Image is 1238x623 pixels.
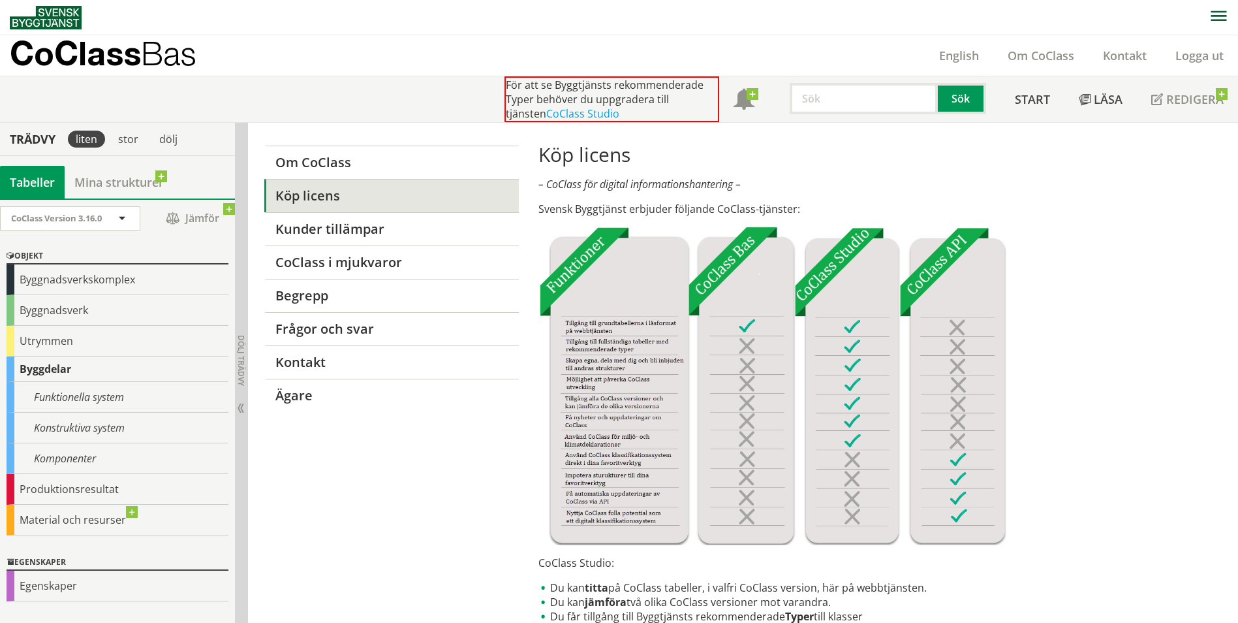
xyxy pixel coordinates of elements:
[264,345,518,379] a: Kontakt
[10,35,224,76] a: CoClassBas
[264,179,518,212] a: Köp licens
[264,246,518,279] a: CoClass i mjukvaror
[1015,91,1050,107] span: Start
[504,76,719,122] div: För att se Byggtjänsts rekommenderade Typer behöver du uppgradera till tjänsten
[938,83,986,114] button: Sök
[734,90,754,111] span: Notifikationer
[925,48,993,63] a: English
[7,264,228,295] div: Byggnadsverkskomplex
[264,146,518,179] a: Om CoClass
[7,413,228,443] div: Konstruktiva system
[585,581,608,595] strong: titta
[7,474,228,505] div: Produktionsresultat
[7,571,228,601] div: Egenskaper
[264,279,518,312] a: Begrepp
[546,106,619,121] a: CoClass Studio
[3,132,63,146] div: Trädvy
[11,212,102,224] span: CoClass Version 3.16.0
[1089,48,1161,63] a: Kontakt
[7,295,228,326] div: Byggnadsverk
[264,212,518,246] a: Kunder tillämpar
[1000,76,1064,122] a: Start
[10,6,82,29] img: Svensk Byggtjänst
[7,443,228,474] div: Komponenter
[264,312,518,345] a: Frågor och svar
[264,379,518,412] a: Ägare
[7,249,228,264] div: Objekt
[7,326,228,357] div: Utrymmen
[1137,76,1238,122] a: Redigera
[153,207,232,230] span: Jämför
[538,177,741,191] em: – CoClass för digital informationshantering –
[538,556,1066,570] p: CoClass Studio:
[1161,48,1238,63] a: Logga ut
[68,131,105,148] div: liten
[790,83,938,114] input: Sök
[1166,91,1224,107] span: Redigera
[141,34,196,72] span: Bas
[7,357,228,382] div: Byggdelar
[65,166,174,199] a: Mina strukturer
[538,227,1006,545] img: Tjnster-Tabell_CoClassBas-Studio-API2022-12-22.jpg
[236,335,247,386] span: Dölj trädvy
[7,555,228,571] div: Egenskaper
[538,143,1066,167] h1: Köp licens
[7,505,228,535] div: Material och resurser
[538,202,1066,216] p: Svensk Byggtjänst erbjuder följande CoClass-tjänster:
[7,382,228,413] div: Funktionella system
[1094,91,1122,107] span: Läsa
[10,46,196,61] p: CoClass
[538,595,1066,609] li: Du kan två olika CoClass versioner mot varandra.
[1064,76,1137,122] a: Läsa
[538,581,1066,595] li: Du kan på CoClass tabeller, i valfri CoClass version, här på webbtjänsten.
[151,131,185,148] div: dölj
[110,131,146,148] div: stor
[993,48,1089,63] a: Om CoClass
[585,595,627,609] strong: jämföra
